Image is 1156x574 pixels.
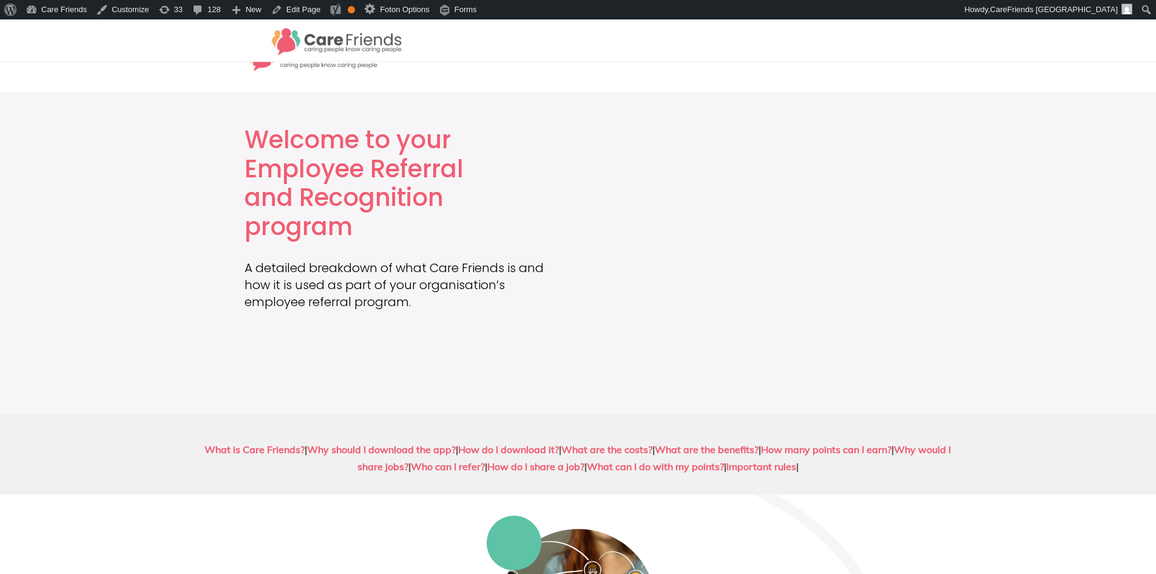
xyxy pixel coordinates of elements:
h1: Welcome to your Employee Referral and Recognition program [245,126,549,241]
a: Important rules [726,460,796,473]
a: How do I share a job? [487,460,584,473]
p: A detailed breakdown of what Care Friends is and how it is used as part of your organisation’s em... [245,259,549,310]
a: What is Care Friends? [204,443,305,456]
a: What are the benefits? [655,443,759,456]
a: How many points can I earn? [761,443,891,456]
a: Why should I download the app? [307,443,456,456]
strong: | | | | | | | | | | | [204,443,951,473]
a: How do I download it? [458,443,559,456]
a: Who can I refer? [411,460,485,473]
span: CareFriends [GEOGRAPHIC_DATA] [990,5,1118,14]
iframe: Chatbot [1076,494,1139,557]
a: What can I do with my points? [587,460,724,473]
a: What are the costs? [561,443,652,456]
